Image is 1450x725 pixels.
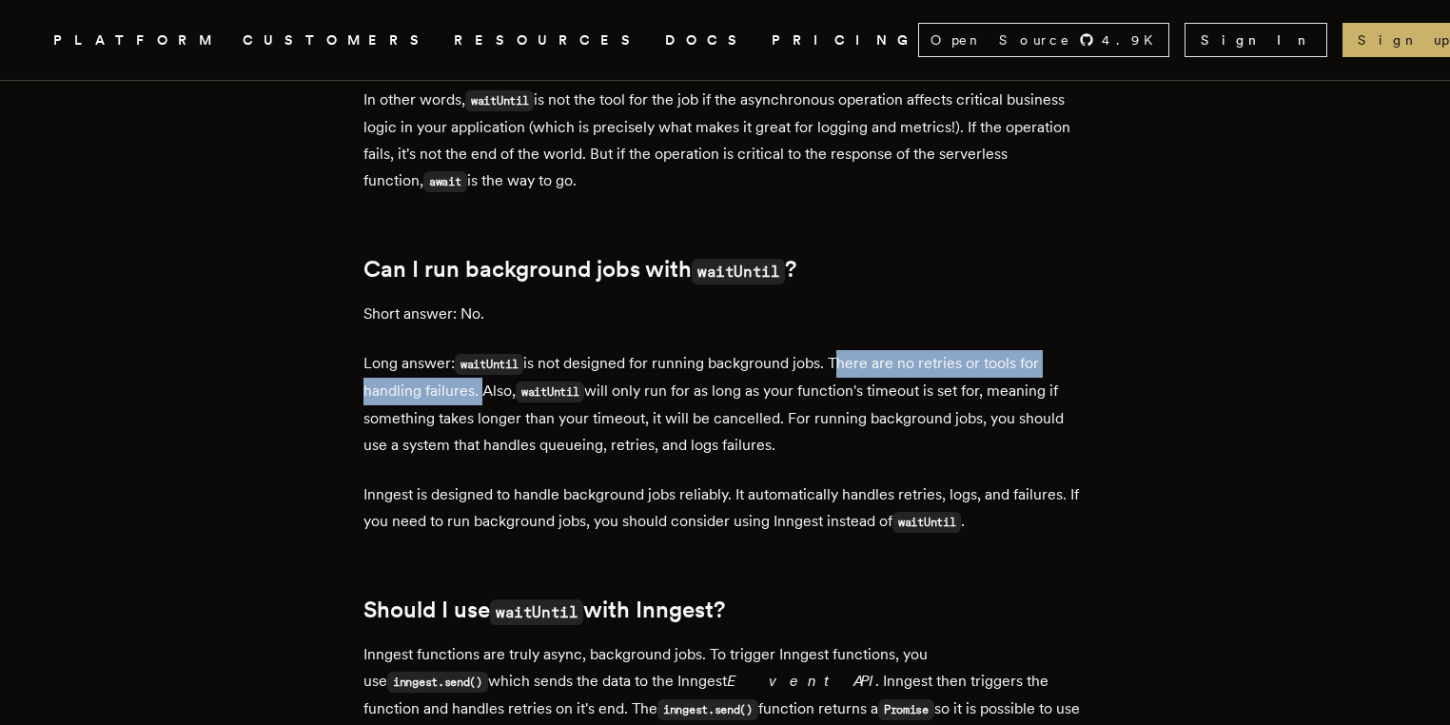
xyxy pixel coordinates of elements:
[465,90,534,111] code: waitUntil
[1185,23,1327,57] a: Sign In
[878,699,934,720] code: Promise
[931,30,1071,49] span: Open Source
[516,382,584,402] code: waitUntil
[363,350,1087,459] p: Long answer: is not designed for running background jobs. There are no retries or tools for handl...
[53,29,220,52] button: PLATFORM
[455,354,523,375] code: waitUntil
[387,672,488,693] code: inngest.send()
[363,597,1087,626] h2: Should I use with Inngest?
[490,599,583,625] code: waitUntil
[692,259,785,284] code: waitUntil
[423,171,467,192] code: await
[363,256,1087,285] h2: Can I run background jobs with ?
[727,672,875,690] em: Event API
[363,87,1087,195] p: In other words, is not the tool for the job if the asynchronous operation affects critical busine...
[1102,30,1165,49] span: 4.9 K
[657,699,758,720] code: inngest.send()
[772,29,918,52] a: PRICING
[892,512,961,533] code: waitUntil
[363,481,1087,536] p: Inngest is designed to handle background jobs reliably. It automatically handles retries, logs, a...
[665,29,749,52] a: DOCS
[454,29,642,52] button: RESOURCES
[243,29,431,52] a: CUSTOMERS
[363,301,1087,327] p: Short answer: No.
